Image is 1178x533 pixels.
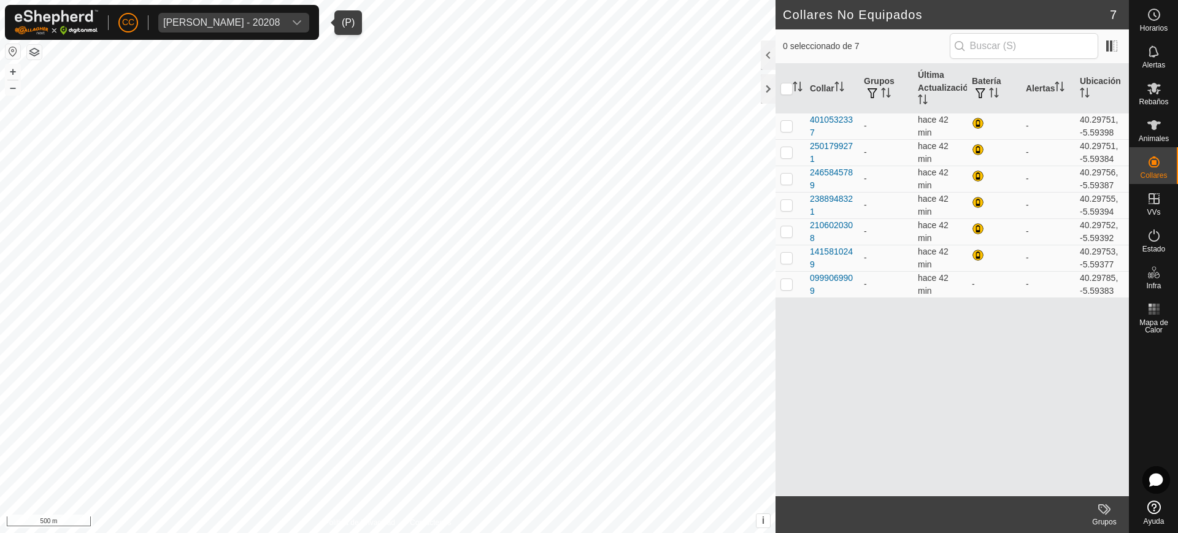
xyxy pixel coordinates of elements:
[15,10,98,35] img: Logo Gallagher
[27,45,42,59] button: Capas del Mapa
[122,16,134,29] span: CC
[1021,271,1075,297] td: -
[1140,172,1167,179] span: Collares
[6,44,20,59] button: Restablecer Mapa
[325,517,395,528] a: Política de Privacidad
[859,218,913,245] td: -
[881,90,891,99] p-sorticon: Activar para ordenar
[756,514,770,527] button: i
[1075,192,1129,218] td: 40.29755, -5.59394
[810,245,854,271] div: 1415810249
[158,13,285,33] span: Beatriz Garcia Sanchez - 20208
[1130,496,1178,530] a: Ayuda
[783,7,1110,22] h2: Collares No Equipados
[6,80,20,95] button: –
[918,220,949,243] span: 22 ago 2025, 10:07
[1075,245,1129,271] td: 40.29753, -5.59377
[810,272,854,297] div: 0999069909
[1075,218,1129,245] td: 40.29752, -5.59392
[918,141,949,164] span: 22 ago 2025, 10:07
[810,113,854,139] div: 4010532337
[967,271,1021,297] td: -
[1055,83,1064,93] p-sorticon: Activar para ordenar
[810,219,854,245] div: 2106020308
[1021,166,1075,192] td: -
[967,64,1021,113] th: Batería
[1021,64,1075,113] th: Alertas
[1140,25,1168,32] span: Horarios
[1021,113,1075,139] td: -
[1021,139,1075,166] td: -
[1139,135,1169,142] span: Animales
[859,64,913,113] th: Grupos
[1075,64,1129,113] th: Ubicación
[1080,516,1129,527] div: Grupos
[1147,209,1160,216] span: VVs
[410,517,451,528] a: Contáctenos
[918,273,949,296] span: 22 ago 2025, 10:07
[163,18,280,28] div: [PERSON_NAME] - 20208
[1075,113,1129,139] td: 40.29751, -5.59398
[1139,98,1168,105] span: Rebaños
[1080,90,1090,99] p-sorticon: Activar para ordenar
[950,33,1098,59] input: Buscar (S)
[918,96,928,106] p-sorticon: Activar para ordenar
[783,40,950,53] span: 0 seleccionado de 7
[859,166,913,192] td: -
[1144,518,1165,525] span: Ayuda
[918,167,949,190] span: 22 ago 2025, 10:07
[859,245,913,271] td: -
[859,139,913,166] td: -
[1021,245,1075,271] td: -
[810,140,854,166] div: 2501799271
[1110,6,1117,24] span: 7
[859,271,913,297] td: -
[1021,192,1075,218] td: -
[918,194,949,217] span: 22 ago 2025, 10:07
[810,193,854,218] div: 2388948321
[793,83,803,93] p-sorticon: Activar para ordenar
[913,64,967,113] th: Última Actualización
[1021,218,1075,245] td: -
[1142,61,1165,69] span: Alertas
[285,13,309,33] div: dropdown trigger
[762,515,764,526] span: i
[1075,139,1129,166] td: 40.29751, -5.59384
[989,90,999,99] p-sorticon: Activar para ordenar
[918,115,949,137] span: 22 ago 2025, 10:07
[805,64,859,113] th: Collar
[918,247,949,269] span: 22 ago 2025, 10:07
[859,192,913,218] td: -
[6,64,20,79] button: +
[834,83,844,93] p-sorticon: Activar para ordenar
[810,166,854,192] div: 2465845789
[1075,166,1129,192] td: 40.29756, -5.59387
[859,113,913,139] td: -
[1146,282,1161,290] span: Infra
[1142,245,1165,253] span: Estado
[1133,319,1175,334] span: Mapa de Calor
[1075,271,1129,297] td: 40.29785, -5.59383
